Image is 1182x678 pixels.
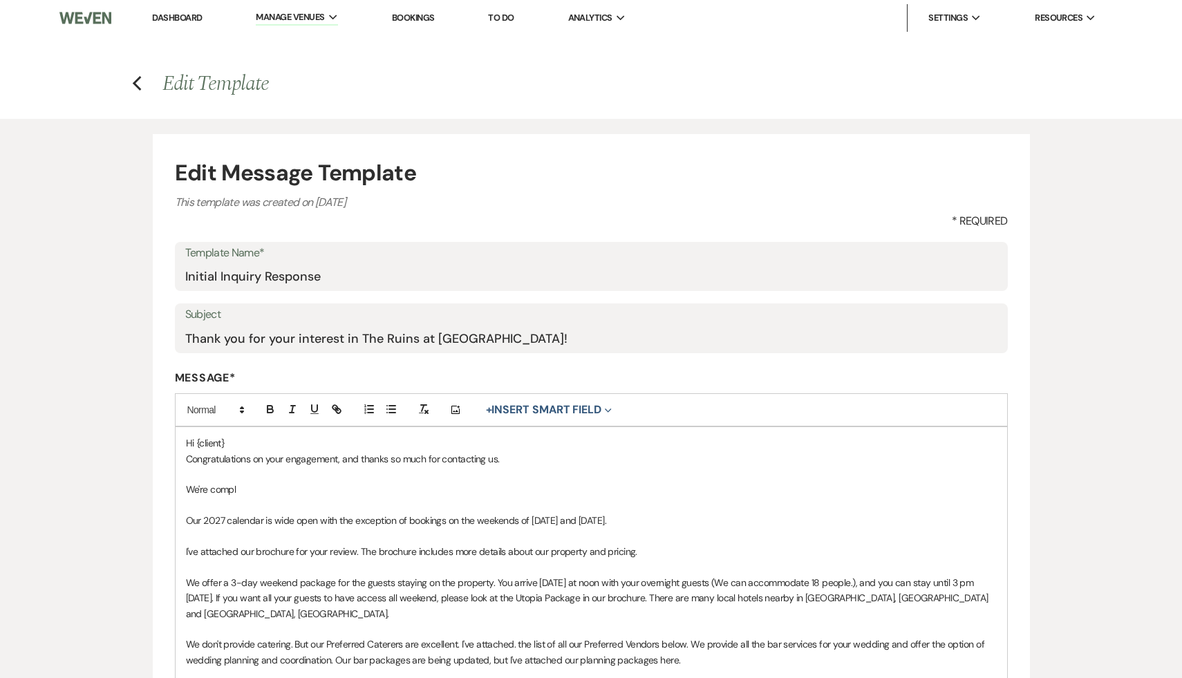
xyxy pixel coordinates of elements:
[481,402,617,418] button: Insert Smart Field
[392,12,435,23] a: Bookings
[186,637,997,668] p: We don't provide catering. But our Preferred Caterers are excellent. I've attached. the list of a...
[256,10,324,24] span: Manage Venues
[175,156,1008,189] h4: Edit Message Template
[486,404,492,415] span: +
[186,576,991,620] span: We offer a 3-day weekend package for the guests staying on the property. You arrive [DATE] at noo...
[175,370,1008,385] label: Message*
[185,305,997,325] label: Subject
[186,544,997,559] p: I've attached our brochure for your review. The brochure includes more details about our property...
[162,68,268,100] span: Edit Template
[185,243,997,263] label: Template Name*
[568,11,612,25] span: Analytics
[59,3,112,32] img: Weven Logo
[186,451,997,467] p: Congratulations on your engagement, and thanks so much for contacting us.
[952,213,1008,229] span: * Required
[488,12,514,23] a: To Do
[175,194,1008,211] p: This template was created on [DATE]
[152,12,202,23] a: Dashboard
[1035,11,1082,25] span: Resources
[186,482,997,497] p: We're compl
[186,513,997,528] p: Our 2027 calendar is wide open with the exception of bookings on the weekends of [DATE] and [DATE].
[186,435,997,451] p: Hi {client}
[928,11,968,25] span: Settings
